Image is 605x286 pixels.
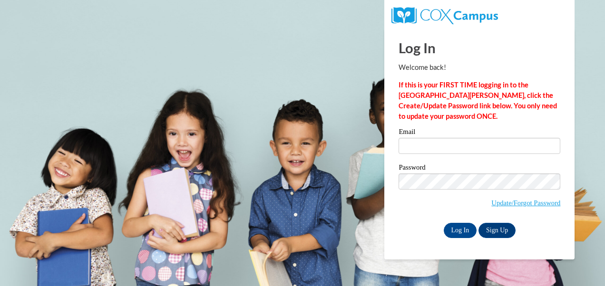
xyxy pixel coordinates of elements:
[399,62,560,73] p: Welcome back!
[491,199,560,207] a: Update/Forgot Password
[399,128,560,138] label: Email
[399,38,560,57] h1: Log In
[399,164,560,173] label: Password
[444,223,477,238] input: Log In
[399,81,557,120] strong: If this is your FIRST TIME logging in to the [GEOGRAPHIC_DATA][PERSON_NAME], click the Create/Upd...
[391,7,498,24] img: COX Campus
[478,223,516,238] a: Sign Up
[391,11,498,19] a: COX Campus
